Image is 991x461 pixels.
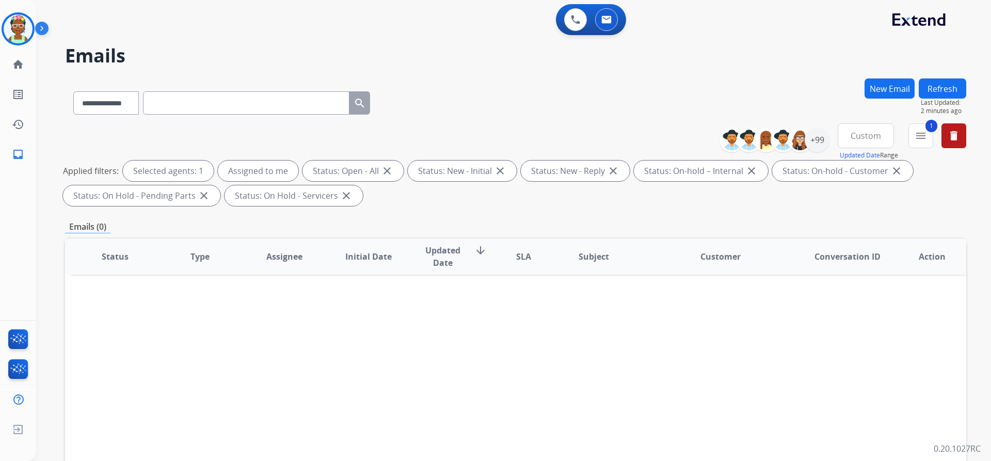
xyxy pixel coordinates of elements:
span: Assignee [266,250,302,263]
div: Status: New - Initial [408,161,517,181]
mat-icon: history [12,118,24,131]
span: Last Updated: [921,99,966,107]
span: Initial Date [345,250,392,263]
span: Status [102,250,129,263]
p: 0.20.1027RC [934,442,981,455]
span: Updated Date [420,244,467,269]
mat-icon: close [494,165,506,177]
mat-icon: list_alt [12,88,24,101]
div: Selected agents: 1 [123,161,214,181]
button: Refresh [919,78,966,99]
span: 1 [925,120,937,132]
span: Custom [851,134,881,138]
div: Status: On-hold - Customer [772,161,913,181]
th: Action [882,239,966,275]
span: 2 minutes ago [921,107,966,115]
h2: Emails [65,45,966,66]
span: Subject [579,250,609,263]
button: Updated Date [840,151,880,160]
p: Emails (0) [65,220,110,233]
span: Customer [700,250,741,263]
div: Status: Open - All [302,161,404,181]
span: Conversation ID [814,250,881,263]
span: SLA [516,250,531,263]
mat-icon: delete [948,130,960,142]
mat-icon: close [745,165,758,177]
span: Range [840,151,898,160]
mat-icon: close [381,165,393,177]
button: New Email [865,78,915,99]
mat-icon: search [354,97,366,109]
mat-icon: close [340,189,353,202]
div: Status: On-hold – Internal [634,161,768,181]
mat-icon: inbox [12,148,24,161]
button: 1 [908,123,933,148]
span: Type [190,250,210,263]
mat-icon: close [890,165,903,177]
mat-icon: home [12,58,24,71]
div: Status: On Hold - Pending Parts [63,185,220,206]
mat-icon: close [198,189,210,202]
img: avatar [4,14,33,43]
button: Custom [838,123,894,148]
div: Assigned to me [218,161,298,181]
div: Status: New - Reply [521,161,630,181]
mat-icon: close [607,165,619,177]
div: +99 [805,128,829,152]
mat-icon: arrow_downward [474,244,487,257]
p: Applied filters: [63,165,119,177]
mat-icon: menu [915,130,927,142]
div: Status: On Hold - Servicers [225,185,363,206]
